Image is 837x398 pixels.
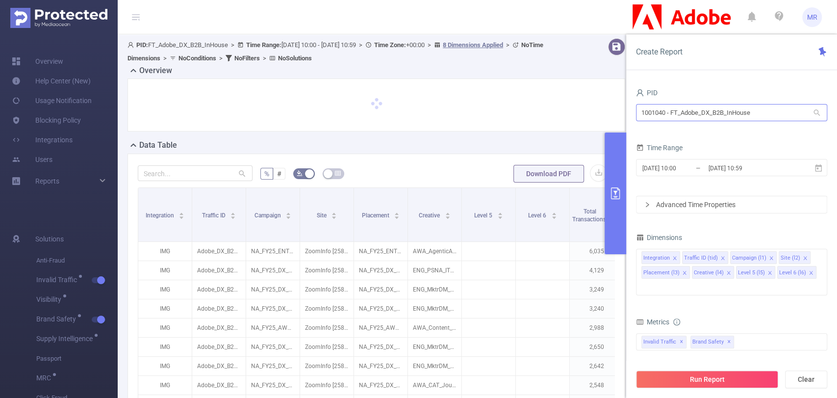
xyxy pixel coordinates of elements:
p: ZoomInfo [25874] [300,357,354,375]
p: AWA_AgenticAI_ZI_A725883_DigTrends25CoreRptV1_1x1 [5398671] [408,242,461,261]
button: Clear [785,371,827,388]
span: PID [636,89,658,97]
span: > [260,54,269,62]
u: 8 Dimensions Applied [443,41,503,49]
span: Passport [36,349,118,369]
div: Placement (l3) [643,266,680,279]
li: Traffic ID (tid) [682,251,728,264]
i: icon: user [636,89,644,97]
a: Integrations [12,130,73,150]
p: 4,129 [570,261,623,280]
i: icon: caret-down [286,215,291,218]
i: icon: caret-up [179,211,184,214]
span: Campaign [254,212,282,219]
p: IMG [138,338,192,356]
p: 3,249 [570,280,623,299]
span: > [356,41,365,49]
p: NA_FY25_ENT_AWA_Category_AgenticAI [281143] [246,242,300,261]
span: MR [807,7,817,27]
span: > [425,41,434,49]
div: Level 6 (l6) [779,266,806,279]
i: icon: caret-up [331,211,337,214]
p: NA_FY25_DX_ENG_MktrDM_ZI_1x1 [9622426] [354,357,407,375]
p: NA_FY25_DX_ENG_MktrDM_ZI_1x1 [9622426] [354,338,407,356]
span: Solutions [35,229,64,249]
h2: Overview [139,65,172,77]
span: MRC [36,374,54,381]
span: Invalid Traffic [36,276,80,283]
b: PID: [136,41,148,49]
p: IMG [138,357,192,375]
div: Site (l2) [781,252,800,265]
div: Integration [643,252,670,265]
p: ZoomInfo [25874] [300,318,354,337]
p: 2,642 [570,357,623,375]
p: NA_FY25_AWA_Category_Content [281245] [246,318,300,337]
p: Adobe_DX_B2B_InHouse [34382] [192,357,246,375]
p: Adobe_DX_B2B_InHouse [34382] [192,299,246,318]
i: icon: caret-up [445,211,450,214]
span: Reports [35,177,59,185]
p: NA_FY25_DX_Eng_ITDM_ZI_1x1 [9758730] [354,261,407,280]
span: Supply Intelligence [36,335,96,342]
div: Sort [178,211,184,217]
i: icon: caret-up [286,211,291,214]
i: icon: info-circle [673,318,680,325]
p: NA_FY25_DX_ENG_MktrDM_ZI_1x1 [9622426] [354,299,407,318]
i: icon: close [682,270,687,276]
p: NA_FY25_DX_ENG_MktrDM [280748] [246,357,300,375]
i: icon: close [767,270,772,276]
li: Placement (l3) [641,266,690,279]
p: 2,650 [570,338,623,356]
i: icon: caret-up [394,211,400,214]
p: IMG [138,242,192,261]
b: Time Zone: [374,41,406,49]
p: Adobe_DX_B2B_InHouse [34382] [192,280,246,299]
span: Create Report [636,47,683,56]
div: Sort [331,211,337,217]
a: Reports [35,171,59,191]
p: NA_FY25_DX_Eng_ITDM [285065] [246,261,300,280]
div: Sort [230,211,236,217]
p: AWA_CAT_Journey_ZI_AA745041_25TLAbePovUCXV2_1x1 [5573172] [408,376,461,395]
b: No Conditions [178,54,216,62]
span: % [264,170,269,178]
a: Usage Notification [12,91,92,110]
p: NA_FY25_DX_ENG_MktrDM [280748] [246,299,300,318]
i: icon: caret-up [497,211,503,214]
span: > [160,54,170,62]
span: FT_Adobe_DX_B2B_InHouse [DATE] 10:00 - [DATE] 10:59 +00:00 [127,41,543,62]
p: AWA_Content_ZI_A726438_25ForresterCollabWrkMgmtV1_1x1 [5403478] [408,318,461,337]
span: > [216,54,226,62]
span: Invalid Traffic [641,336,686,348]
button: Download PDF [513,165,584,183]
i: icon: close [720,256,725,262]
p: Adobe_DX_B2B_InHouse [34382] [192,376,246,395]
i: icon: caret-down [497,215,503,218]
span: Placement [362,212,391,219]
div: Traffic ID (tid) [684,252,718,265]
i: icon: caret-down [394,215,400,218]
span: Brand Safety [36,316,79,322]
p: ZoomInfo [25874] [300,299,354,318]
p: ENG_MktrDM_ZI_A743710_SuperChCrtvWrkV1_1x1 [5556426] [408,299,461,318]
input: Start date [641,161,721,175]
span: > [503,41,512,49]
p: ZoomInfo [25874] [300,280,354,299]
div: Sort [285,211,291,217]
a: Help Center (New) [12,71,91,91]
span: Level 5 [474,212,494,219]
p: 6,035 [570,242,623,261]
p: IMG [138,261,192,280]
span: ✕ [727,336,731,348]
input: End date [708,161,787,175]
div: Sort [497,211,503,217]
span: Creative [419,212,441,219]
p: NA_FY25_AWA_Category_Content_ZI_1x1 [9651953] [354,318,407,337]
p: NA_FY25_DX_ENG_MktrDM [280748] [246,338,300,356]
span: Metrics [636,318,669,326]
div: Sort [551,211,557,217]
p: ZoomInfo [25874] [300,261,354,280]
span: Level 6 [528,212,548,219]
i: icon: close [769,256,774,262]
